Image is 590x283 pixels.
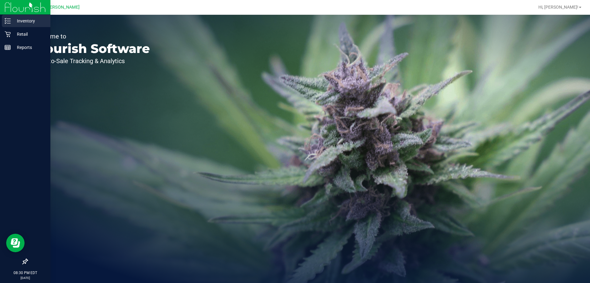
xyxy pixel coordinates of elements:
[33,42,150,55] p: Flourish Software
[5,44,11,51] inline-svg: Reports
[5,31,11,37] inline-svg: Retail
[538,5,578,10] span: Hi, [PERSON_NAME]!
[3,270,48,276] p: 08:30 PM EDT
[33,58,150,64] p: Seed-to-Sale Tracking & Analytics
[3,276,48,280] p: [DATE]
[6,234,25,252] iframe: Resource center
[11,44,48,51] p: Reports
[46,5,80,10] span: [PERSON_NAME]
[11,30,48,38] p: Retail
[5,18,11,24] inline-svg: Inventory
[33,33,150,39] p: Welcome to
[11,17,48,25] p: Inventory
